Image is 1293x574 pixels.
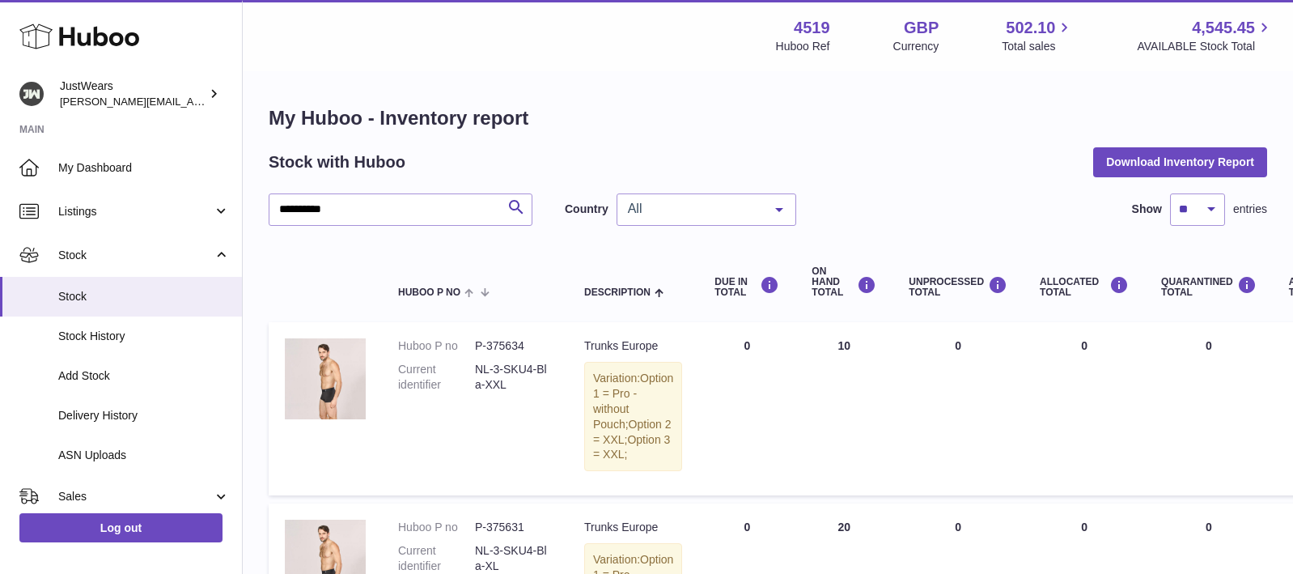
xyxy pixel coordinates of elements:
span: All [624,201,763,217]
strong: GBP [904,17,939,39]
img: josh@just-wears.com [19,82,44,106]
h1: My Huboo - Inventory report [269,105,1267,131]
div: UNPROCESSED Total [909,276,1007,298]
span: Option 1 = Pro - without Pouch; [593,372,673,431]
span: Huboo P no [398,287,460,298]
dt: Current identifier [398,362,475,393]
span: Listings [58,204,213,219]
div: ON HAND Total [812,266,876,299]
span: 0 [1206,339,1212,352]
div: Trunks Europe [584,338,682,354]
td: 0 [1024,322,1145,495]
span: Add Stock [58,368,230,384]
span: entries [1233,202,1267,217]
div: JustWears [60,79,206,109]
span: Option 2 = XXL; [593,418,672,446]
span: Sales [58,489,213,504]
span: My Dashboard [58,160,230,176]
span: Description [584,287,651,298]
img: product image [285,338,366,419]
div: Trunks Europe [584,520,682,535]
a: 4,545.45 AVAILABLE Stock Total [1137,17,1274,54]
a: Log out [19,513,223,542]
dd: NL-3-SKU4-Bla-XL [475,543,552,574]
a: 502.10 Total sales [1002,17,1074,54]
span: Delivery History [58,408,230,423]
div: QUARANTINED Total [1161,276,1257,298]
td: 10 [795,322,892,495]
label: Country [565,202,608,217]
div: Variation: [584,362,682,471]
dd: NL-3-SKU4-Bla-XXL [475,362,552,393]
span: 502.10 [1006,17,1055,39]
label: Show [1132,202,1162,217]
dd: P-375631 [475,520,552,535]
td: 0 [892,322,1024,495]
div: DUE IN TOTAL [714,276,779,298]
dt: Current identifier [398,543,475,574]
div: Huboo Ref [776,39,830,54]
button: Download Inventory Report [1093,147,1267,176]
div: ALLOCATED Total [1040,276,1129,298]
strong: 4519 [794,17,830,39]
span: Option 3 = XXL; [593,433,670,461]
span: ASN Uploads [58,448,230,463]
span: Stock [58,248,213,263]
td: 0 [698,322,795,495]
span: AVAILABLE Stock Total [1137,39,1274,54]
dt: Huboo P no [398,338,475,354]
span: 4,545.45 [1192,17,1255,39]
h2: Stock with Huboo [269,151,405,173]
div: Currency [893,39,939,54]
span: Stock [58,289,230,304]
span: 0 [1206,521,1212,534]
span: [PERSON_NAME][EMAIL_ADDRESS][DOMAIN_NAME] [60,95,324,108]
dd: P-375634 [475,338,552,354]
dt: Huboo P no [398,520,475,535]
span: Stock History [58,329,230,344]
span: Total sales [1002,39,1074,54]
